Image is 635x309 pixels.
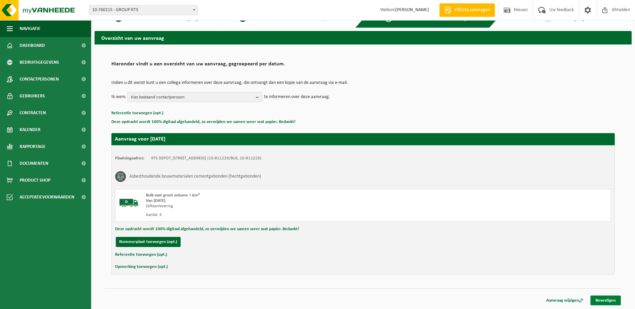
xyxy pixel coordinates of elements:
span: Contactpersonen [20,71,59,88]
a: Bevestigen [590,296,621,305]
div: Aantal: 3 [146,212,390,218]
span: Contracten [20,104,46,121]
button: Opmerking toevoegen (opt.) [115,262,168,271]
span: Kalender [20,121,41,138]
a: Offerte aanvragen [439,3,495,17]
strong: Plaatsingsadres: [115,156,144,160]
span: Dashboard [20,37,45,54]
span: Product Shop [20,172,50,189]
button: Referentie toevoegen (opt.) [115,250,167,259]
span: Navigatie [20,20,41,37]
p: te informeren over deze aanvraag. [264,92,330,102]
span: 10-760215 - GROUP RTS [89,5,197,15]
div: Zelfaanlevering [146,204,390,209]
span: Bulk vast groot volume > 6m³ [146,193,200,197]
a: Aanvraag wijzigen [541,296,588,305]
span: Documenten [20,155,48,172]
span: Gebruikers [20,88,45,104]
h2: Overzicht van uw aanvraag [95,31,632,44]
button: Nummerplaat toevoegen (opt.) [116,237,181,247]
p: Ik wens [111,92,126,102]
span: 10-760215 - GROUP RTS [89,5,198,15]
button: Deze opdracht wordt 100% digitaal afgehandeld, zo vermijden we samen weer wat papier. Bedankt! [115,225,299,234]
strong: Van [DATE] [146,198,165,203]
span: Offerte aanvragen [453,7,492,13]
img: BL-SO-LV.png [119,193,139,213]
td: RTS DEPOT, [STREET_ADDRESS] (10-811229/BUS, 10-811229) [151,156,261,161]
strong: [PERSON_NAME] [395,7,429,12]
span: Rapportage [20,138,46,155]
span: Kies bestaand contactpersoon [131,92,253,102]
p: Indien u dit wenst kunt u een collega informeren over deze aanvraag, die ontvangt dan een kopie v... [111,81,615,85]
button: Referentie toevoegen (opt.) [111,109,163,118]
button: Kies bestaand contactpersoon [127,92,262,102]
strong: Aanvraag voor [DATE] [115,136,165,142]
button: Deze opdracht wordt 100% digitaal afgehandeld, zo vermijden we samen weer wat papier. Bedankt! [111,118,295,126]
h3: Asbesthoudende bouwmaterialen cementgebonden (hechtgebonden) [129,171,261,182]
span: Bedrijfsgegevens [20,54,59,71]
h2: Hieronder vindt u een overzicht van uw aanvraag, gegroepeerd per datum. [111,61,615,70]
span: Acceptatievoorwaarden [20,189,74,206]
